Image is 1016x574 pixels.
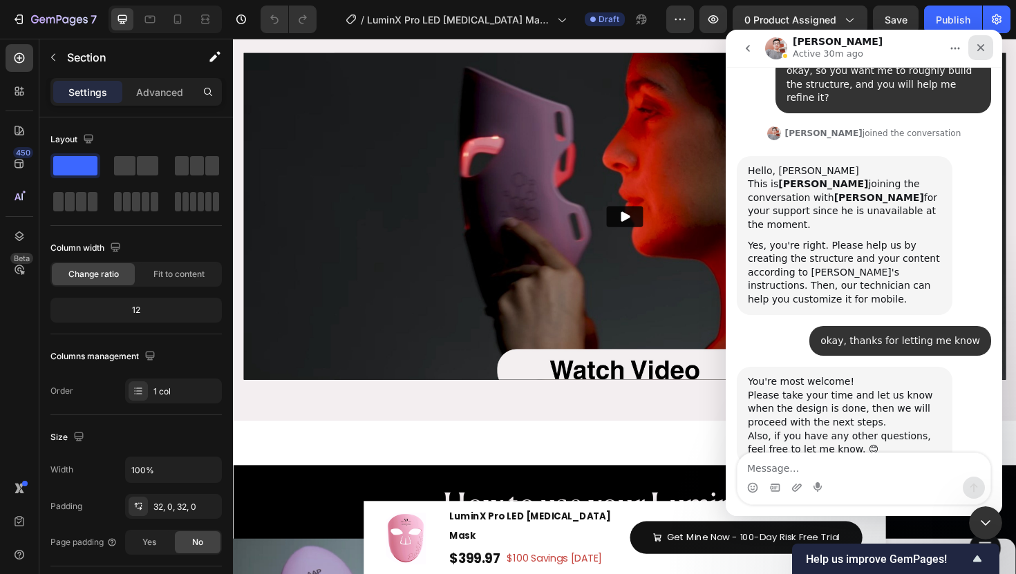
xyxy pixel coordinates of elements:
span: / [361,12,364,27]
div: Order [50,385,73,397]
iframe: Design area [233,39,1016,574]
img: gempages_499023076877403366-4b787f62-32d5-4af9-a5b3-5e0748c4d822.png [155,501,211,557]
button: Show survey - Help us improve GemPages! [806,551,986,567]
span: LuminX Pro LED [MEDICAL_DATA] Mask | Revised Product Page - Phase 2 [367,12,552,27]
span: Help us improve GemPages! [806,553,969,566]
button: 0 product assigned [733,6,867,33]
div: Beta [10,253,33,264]
span: Draft [599,13,619,26]
p: Advanced [136,85,183,99]
button: Play [395,178,434,200]
div: 32, 0, 32, 0 [153,501,218,513]
div: Undo/Redo [261,6,317,33]
div: Padding [50,500,82,513]
div: 450 [13,147,33,158]
p: Section [67,49,180,66]
button: Save [873,6,919,33]
div: Size [50,428,87,447]
iframe: Intercom live chat [969,506,1002,539]
button: 7 [6,6,103,33]
iframe: Intercom live chat [726,30,1002,516]
div: Width [50,463,73,476]
p: Settings [68,85,107,99]
span: Fit to content [153,268,205,280]
strong: LuminX Pro LED [MEDICAL_DATA] Mask [229,499,399,533]
span: Yes [142,536,156,548]
div: Page padding [50,536,117,548]
button: Publish [924,6,982,33]
input: Auto [126,457,221,482]
div: 12 [53,300,219,320]
div: 1 col [153,385,218,398]
span: No [192,536,203,548]
p: 7 [91,11,97,28]
span: Change ratio [68,268,119,280]
div: Column width [50,239,124,258]
span: Save [885,14,907,26]
div: Publish [936,12,970,27]
div: Layout [50,131,97,149]
div: Columns management [50,347,158,366]
img: Alt image [11,15,818,361]
span: How to use your LuminX Pro [223,479,608,512]
span: 0 product assigned [744,12,836,27]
